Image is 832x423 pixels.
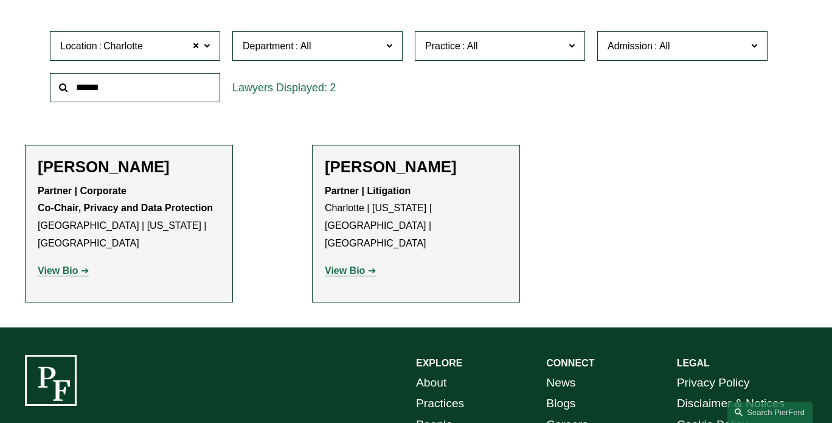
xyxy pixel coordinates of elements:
[416,393,464,414] a: Practices
[546,358,594,368] strong: CONNECT
[325,183,507,253] p: Charlotte | [US_STATE] | [GEOGRAPHIC_DATA] | [GEOGRAPHIC_DATA]
[677,372,750,394] a: Privacy Policy
[38,265,89,276] a: View Bio
[677,358,710,368] strong: LEGAL
[103,38,143,54] span: Charlotte
[38,183,220,253] p: [GEOGRAPHIC_DATA] | [US_STATE] | [GEOGRAPHIC_DATA]
[243,41,294,51] span: Department
[425,41,460,51] span: Practice
[325,158,507,177] h2: [PERSON_NAME]
[608,41,653,51] span: Admission
[60,41,97,51] span: Location
[546,393,575,414] a: Blogs
[325,186,411,196] strong: Partner | Litigation
[38,186,213,214] strong: Partner | Corporate Co-Chair, Privacy and Data Protection
[330,82,336,94] span: 2
[325,265,365,276] strong: View Bio
[727,402,813,423] a: Search this site
[546,372,575,394] a: News
[38,158,220,177] h2: [PERSON_NAME]
[325,265,376,276] a: View Bio
[416,372,446,394] a: About
[677,393,785,414] a: Disclaimer & Notices
[38,265,78,276] strong: View Bio
[416,358,462,368] strong: EXPLORE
